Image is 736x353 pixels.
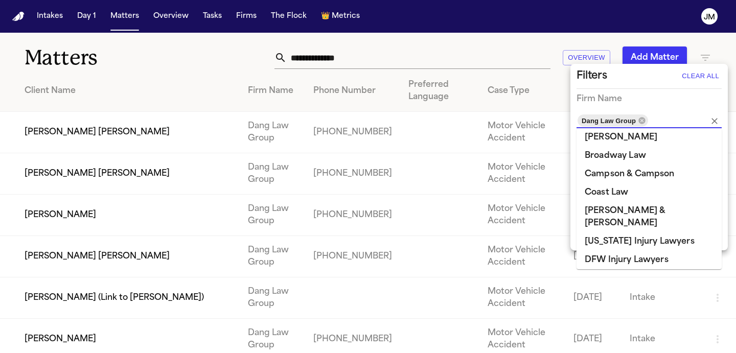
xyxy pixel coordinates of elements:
[577,269,722,288] li: DJA Trials
[707,114,722,128] button: Clear
[721,198,723,200] button: Open
[578,114,648,127] div: Dang Law Group
[577,165,722,183] li: Campson & Campson
[577,232,722,251] li: [US_STATE] Injury Lawyers
[577,147,722,165] li: Broadway Law
[577,251,722,269] li: DFW Injury Lawyers
[578,115,640,127] span: Dang Law Group
[577,128,722,147] li: [PERSON_NAME]
[721,159,723,161] button: Open
[721,238,723,240] button: Open
[577,183,722,202] li: Coast Law
[577,202,722,232] li: [PERSON_NAME] & [PERSON_NAME]
[721,120,723,122] button: Close
[679,68,722,84] button: Clear All
[577,93,622,105] h3: Firm Name
[577,68,607,84] h2: Filters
